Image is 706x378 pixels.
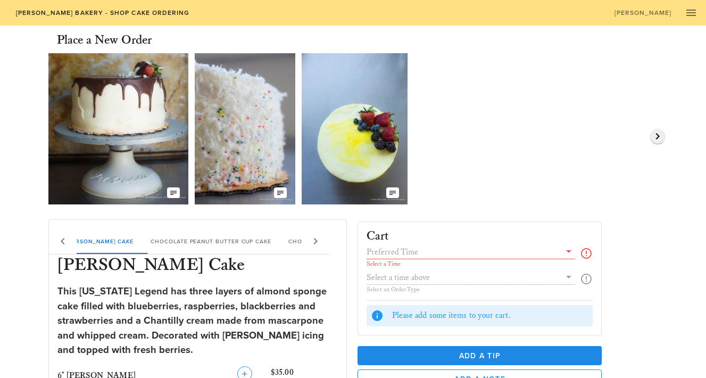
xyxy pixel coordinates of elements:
input: Preferred Time [367,245,561,259]
h3: Place a New Order [57,32,152,49]
span: Add a Tip [366,351,594,360]
div: Select a Time [367,261,576,267]
a: [PERSON_NAME] Bakery - Shop Cake Ordering [9,5,196,20]
div: This [US_STATE] Legend has three layers of almond sponge cake filled with blueberries, raspberrie... [57,284,338,358]
img: vfgkldhn9pjhkwzhnerr.webp [302,53,408,204]
div: Please add some items to your cart. [392,310,589,322]
a: [PERSON_NAME] [607,5,678,20]
span: [PERSON_NAME] [614,9,672,17]
div: Chocolate Butter Pecan Cake [280,228,400,254]
button: Add a Tip [358,346,602,365]
h3: [PERSON_NAME] Cake [55,254,340,278]
img: qzl0ivbhpoir5jt3lnxe.jpg [195,53,295,204]
div: Chocolate Peanut Butter Cup Cake [142,228,280,254]
img: adomffm5ftbblbfbeqkk.jpg [48,53,188,204]
div: [PERSON_NAME] Cake [58,228,143,254]
span: [PERSON_NAME] Bakery - Shop Cake Ordering [15,9,189,17]
h3: Cart [367,231,389,243]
